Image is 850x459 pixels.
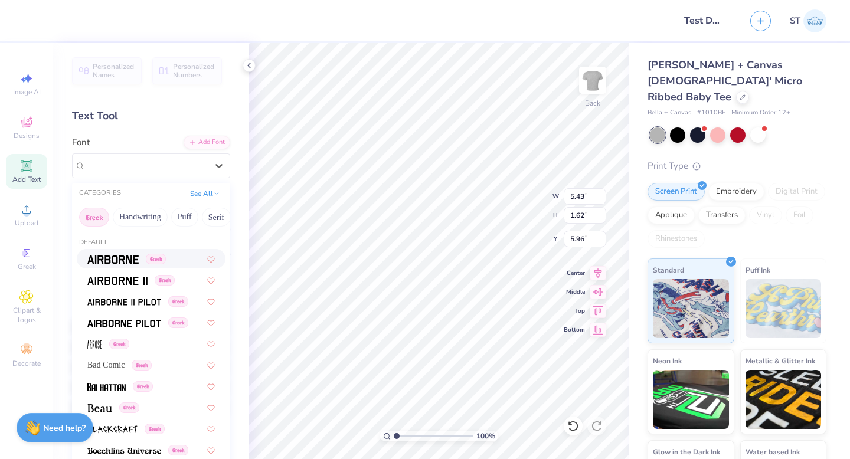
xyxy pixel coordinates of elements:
span: Glow in the Dark Ink [653,445,720,458]
span: Greek [18,262,36,271]
div: Print Type [648,159,826,173]
span: Greek [168,296,188,307]
span: Bella + Canvas [648,108,691,118]
img: Puff Ink [746,279,822,338]
span: Top [564,307,585,315]
span: Bad Comic [87,359,125,371]
img: Metallic & Glitter Ink [746,370,822,429]
strong: Need help? [43,422,86,434]
img: Airborne II [87,277,148,285]
img: Balhattan [87,383,126,391]
span: Greek [145,424,165,434]
img: Neon Ink [653,370,729,429]
span: Greek [132,360,152,371]
img: Back [581,68,604,92]
label: Font [72,136,90,149]
span: Greek [168,445,188,455]
span: Middle [564,288,585,296]
span: Personalized Names [93,63,135,79]
span: Water based Ink [746,445,800,458]
img: Shreya Tewari [803,9,826,32]
span: Greek [146,254,166,264]
img: Beau [87,404,112,412]
span: Greek [109,339,129,349]
img: Airborne Pilot [87,319,161,327]
img: Arrose [87,340,102,349]
span: Minimum Order: 12 + [731,108,790,118]
span: Greek [155,275,175,286]
button: Serif [202,208,231,227]
img: Boecklins Universe [87,447,161,455]
span: Add Text [12,175,41,184]
div: Default [72,238,230,248]
span: ST [790,14,800,28]
span: Metallic & Glitter Ink [746,355,815,367]
div: Screen Print [648,183,705,201]
span: Bottom [564,326,585,334]
div: Applique [648,206,695,224]
button: Puff [171,208,198,227]
span: Center [564,269,585,277]
span: Upload [15,218,38,228]
span: 100 % [476,431,495,441]
input: Untitled Design [675,9,733,32]
span: Neon Ink [653,355,682,367]
span: Image AI [13,87,41,97]
div: Transfers [698,206,746,224]
span: Greek [168,317,188,328]
span: Puff Ink [746,264,770,276]
div: Rhinestones [648,230,705,248]
div: Vinyl [749,206,782,224]
button: Greek [79,208,109,227]
span: Designs [14,131,40,140]
a: ST [790,9,826,32]
img: Airborne II Pilot [87,298,161,306]
div: Foil [786,206,813,224]
div: Back [585,98,600,109]
span: Decorate [12,359,41,368]
img: Airborne [87,255,139,264]
span: Greek [133,381,153,392]
span: Standard [653,264,684,276]
span: Personalized Numbers [173,63,215,79]
img: Blackcraft [87,425,138,434]
span: # 1010BE [697,108,725,118]
button: See All [187,188,223,199]
div: Add Font [184,136,230,149]
span: Clipart & logos [6,306,47,324]
div: Embroidery [708,183,764,201]
span: Greek [119,402,139,413]
span: [PERSON_NAME] + Canvas [DEMOGRAPHIC_DATA]' Micro Ribbed Baby Tee [648,58,802,104]
div: Digital Print [768,183,825,201]
button: Handwriting [113,208,168,227]
div: CATEGORIES [79,188,121,198]
div: Text Tool [72,108,230,124]
img: Standard [653,279,729,338]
